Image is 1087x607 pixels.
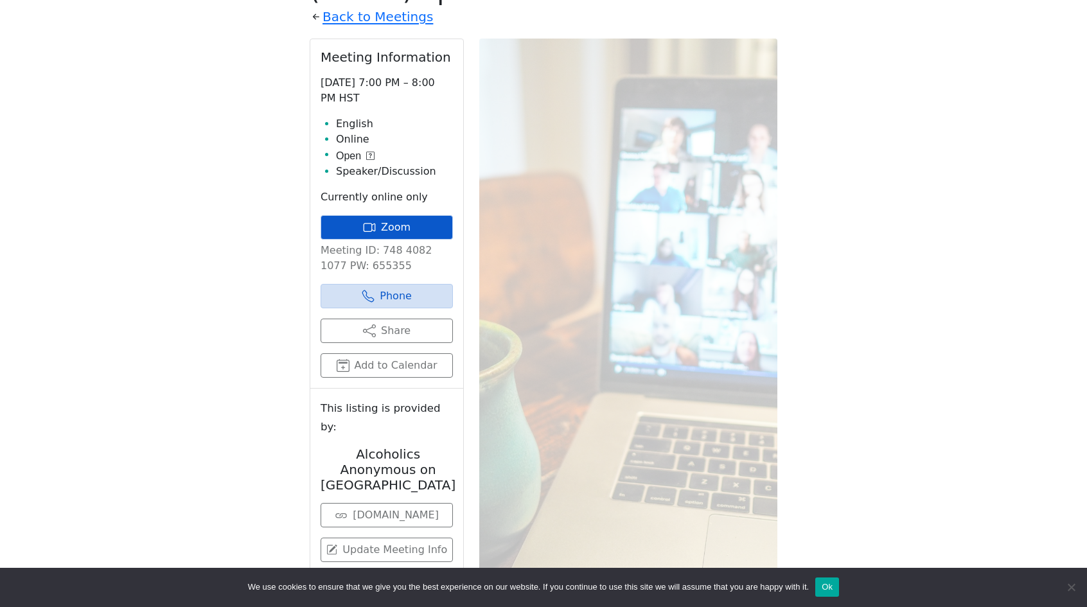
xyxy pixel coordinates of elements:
li: Speaker/Discussion [336,164,453,179]
a: Zoom [321,215,453,240]
p: [DATE] 7:00 PM – 8:00 PM HST [321,75,453,106]
a: Phone [321,284,453,308]
li: English [336,116,453,132]
p: Currently online only [321,189,453,205]
h2: Meeting Information [321,49,453,65]
button: Share [321,319,453,343]
a: Back to Meetings [323,6,433,28]
h2: Alcoholics Anonymous on [GEOGRAPHIC_DATA] [321,446,455,493]
span: We use cookies to ensure that we give you the best experience on our website. If you continue to ... [248,581,809,594]
span: No [1065,581,1077,594]
button: Ok [815,577,839,597]
span: Open [336,148,361,164]
a: Update Meeting Info [321,538,453,562]
p: Meeting ID: 748 4082 1077 PW: 655355 [321,243,453,274]
button: Add to Calendar [321,353,453,378]
a: [DOMAIN_NAME] [321,503,453,527]
button: Open [336,148,375,164]
li: Online [336,132,453,147]
small: This listing is provided by: [321,399,453,436]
